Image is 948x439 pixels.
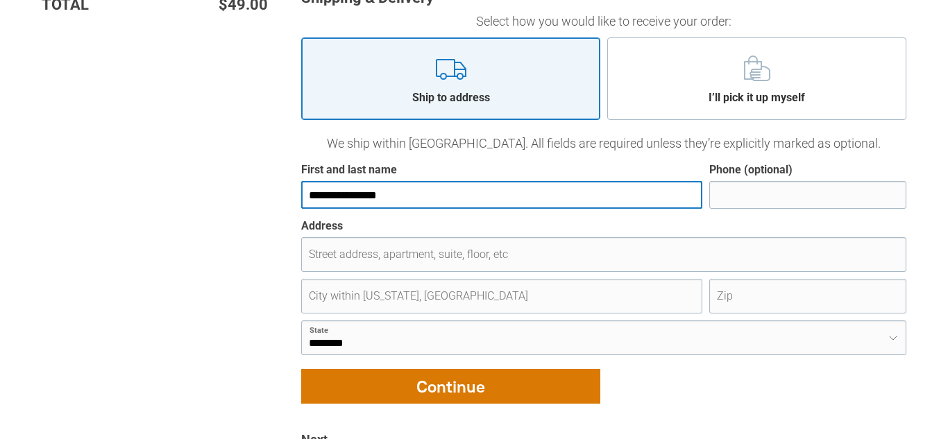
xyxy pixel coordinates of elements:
div: Ship to address [402,90,500,105]
button: Continue [301,369,600,404]
input: Street address, apartment, suite, floor, etc [301,237,906,272]
div: Phone (optional) [709,163,793,178]
div: Address [301,219,343,234]
input: Zip [709,279,906,313]
span: All fields are required unless they’re explicitly marked as optional. [531,136,881,150]
input: City within Colorado, United States [301,279,702,313]
div: First and last name [301,163,397,178]
p: We ship within [GEOGRAPHIC_DATA]. [301,134,906,153]
div: I’ll pick it up myself [698,90,815,105]
p: Select how you would like to receive your order: [301,12,906,31]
